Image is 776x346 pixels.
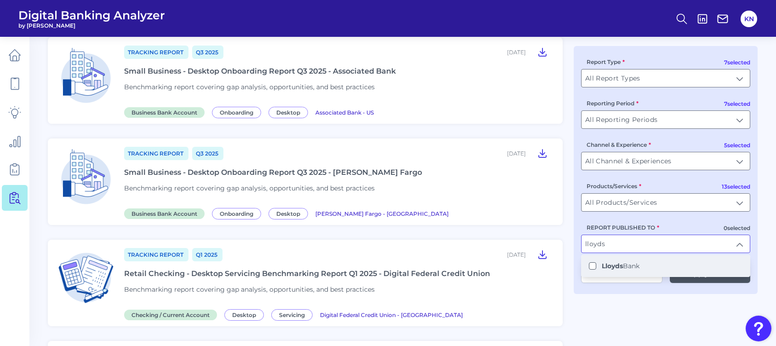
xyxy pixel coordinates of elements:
a: Desktop [268,108,312,116]
span: by [PERSON_NAME] [18,22,165,29]
div: Small Business - Desktop Onboarding Report Q3 2025 - Associated Bank [124,67,396,75]
a: Checking / Current Account [124,310,221,319]
a: Tracking Report [124,46,188,59]
span: Benchmarking report covering gap analysis, opportunities, and best practices [124,285,375,294]
span: Digital Banking Analyzer [18,8,165,22]
label: Reporting Period [587,100,639,107]
a: Desktop [268,209,312,218]
span: Servicing [271,309,313,321]
button: Small Business - Desktop Onboarding Report Q3 2025 - Wells Fargo [533,146,552,161]
span: Benchmarking report covering gap analysis, opportunities, and best practices [124,83,375,91]
div: Retail Checking - Desktop Servicing Benchmarking Report Q1 2025 - Digital Federal Credit Union [124,269,490,278]
img: Checking / Current Account [55,247,117,309]
img: Business Bank Account [55,45,117,106]
div: [DATE] [507,150,526,157]
span: Desktop [268,208,308,219]
label: Products/Services [587,183,641,190]
button: Open Resource Center [746,316,771,341]
a: Q3 2025 [192,147,223,160]
span: Desktop [224,309,264,321]
a: Onboarding [212,108,265,116]
span: Onboarding [212,107,261,118]
label: Report Type [587,58,625,65]
label: Channel & Experience [587,141,651,148]
div: [DATE] [507,251,526,258]
span: Business Bank Account [124,208,205,219]
a: Q1 2025 [192,248,223,261]
button: Retail Checking - Desktop Servicing Benchmarking Report Q1 2025 - Digital Federal Credit Union [533,247,552,262]
label: Bank [602,262,639,270]
a: Business Bank Account [124,108,208,116]
button: Small Business - Desktop Onboarding Report Q3 2025 - Associated Bank [533,45,552,59]
a: Tracking Report [124,147,188,160]
div: [DATE] [507,49,526,56]
label: REPORT PUBLISHED TO [587,224,659,231]
span: [PERSON_NAME] Fargo - [GEOGRAPHIC_DATA] [315,210,449,217]
span: Checking / Current Account [124,310,217,320]
a: Tracking Report [124,248,188,261]
a: Desktop [224,310,268,319]
a: Servicing [271,310,316,319]
span: Onboarding [212,208,261,219]
a: Digital Federal Credit Union - [GEOGRAPHIC_DATA] [320,310,463,319]
a: Onboarding [212,209,265,218]
a: [PERSON_NAME] Fargo - [GEOGRAPHIC_DATA] [315,209,449,218]
span: Desktop [268,107,308,118]
a: Q3 2025 [192,46,223,59]
button: KN [741,11,757,27]
img: Business Bank Account [55,146,117,208]
a: Business Bank Account [124,209,208,218]
b: Lloyds [602,262,623,270]
span: Business Bank Account [124,107,205,118]
div: Small Business - Desktop Onboarding Report Q3 2025 - [PERSON_NAME] Fargo [124,168,422,177]
span: Digital Federal Credit Union - [GEOGRAPHIC_DATA] [320,311,463,318]
a: Associated Bank - US [315,108,374,116]
span: Benchmarking report covering gap analysis, opportunities, and best practices [124,184,375,192]
span: Associated Bank - US [315,109,374,116]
